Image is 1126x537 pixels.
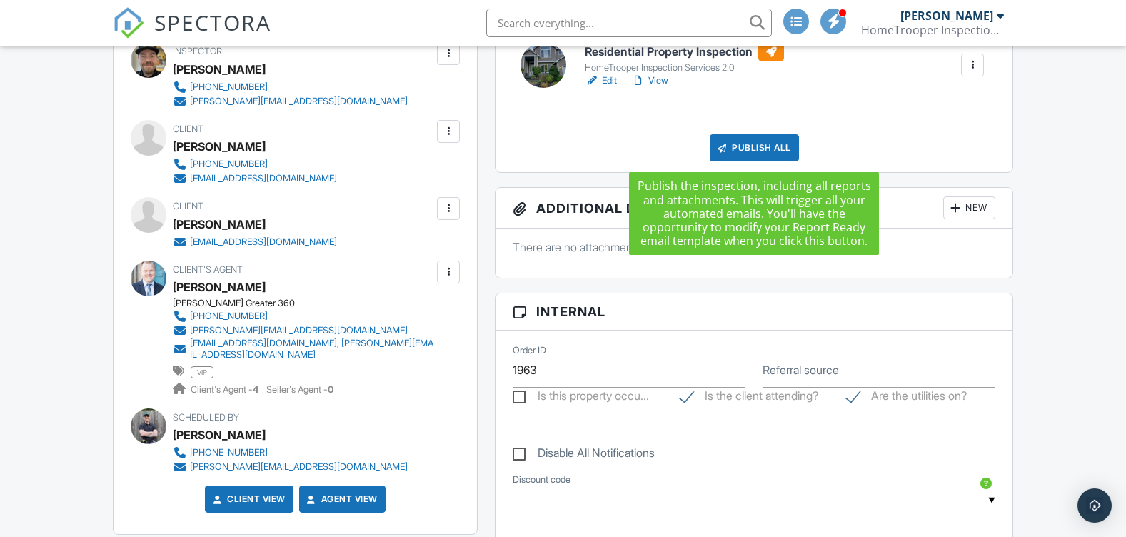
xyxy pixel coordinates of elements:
div: [PERSON_NAME][EMAIL_ADDRESS][DOMAIN_NAME] [190,461,408,473]
div: [PERSON_NAME] Greater 360 [173,298,446,309]
div: [PERSON_NAME][EMAIL_ADDRESS][DOMAIN_NAME] [190,325,408,336]
div: [PERSON_NAME] [173,136,266,157]
div: [PHONE_NUMBER] [190,447,268,458]
span: Client [173,201,203,211]
div: [EMAIL_ADDRESS][DOMAIN_NAME] [190,236,337,248]
a: SPECTORA [113,19,271,49]
a: [PERSON_NAME] [173,276,266,298]
a: [EMAIL_ADDRESS][DOMAIN_NAME], [PERSON_NAME][EMAIL_ADDRESS][DOMAIN_NAME] [173,338,434,361]
a: Residential Property Inspection HomeTrooper Inspection Services 2.0 [585,43,784,74]
a: [EMAIL_ADDRESS][DOMAIN_NAME] [173,235,337,249]
span: SPECTORA [154,7,271,37]
label: Is the client attending? [680,389,818,407]
span: Client [173,124,203,134]
img: The Best Home Inspection Software - Spectora [113,7,144,39]
div: [PERSON_NAME] [173,59,266,80]
span: Client's Agent - [191,384,261,395]
div: HomeTrooper Inspection Services [861,23,1004,37]
a: [PHONE_NUMBER] [173,80,408,94]
div: [PERSON_NAME] [173,424,266,446]
div: [PERSON_NAME] [900,9,993,23]
div: Publish All [710,134,799,161]
label: Order ID [513,344,546,357]
div: [PHONE_NUMBER] [190,81,268,93]
a: Edit [585,74,617,88]
strong: 0 [328,384,333,395]
div: [PHONE_NUMBER] [190,159,268,170]
div: New [943,196,995,219]
label: Is this property occupied? [513,389,649,407]
label: Disable All Notifications [513,446,655,464]
a: Client View [210,492,286,506]
a: [EMAIL_ADDRESS][DOMAIN_NAME] [173,171,337,186]
label: Are the utilities on? [846,389,967,407]
label: Referral source [763,362,839,378]
p: There are no attachments to this inspection. [513,239,995,255]
a: [PHONE_NUMBER] [173,309,434,323]
span: Client's Agent [173,264,243,275]
div: [PERSON_NAME][EMAIL_ADDRESS][DOMAIN_NAME] [190,96,408,107]
h3: Additional Documents [496,188,1012,229]
span: vip [191,366,213,378]
div: [EMAIL_ADDRESS][DOMAIN_NAME], [PERSON_NAME][EMAIL_ADDRESS][DOMAIN_NAME] [190,338,434,361]
div: [EMAIL_ADDRESS][DOMAIN_NAME] [190,173,337,184]
h6: Residential Property Inspection [585,43,784,61]
a: Agent View [304,492,378,506]
div: [PHONE_NUMBER] [190,311,268,322]
a: [PERSON_NAME][EMAIL_ADDRESS][DOMAIN_NAME] [173,323,434,338]
a: View [631,74,668,88]
a: [PERSON_NAME][EMAIL_ADDRESS][DOMAIN_NAME] [173,460,408,474]
strong: 4 [253,384,258,395]
div: HomeTrooper Inspection Services 2.0 [585,62,784,74]
a: [PHONE_NUMBER] [173,157,337,171]
div: [PERSON_NAME] [173,214,266,235]
a: [PHONE_NUMBER] [173,446,408,460]
input: Search everything... [486,9,772,37]
h3: Internal [496,293,1012,331]
span: Seller's Agent - [266,384,333,395]
div: Open Intercom Messenger [1077,488,1112,523]
label: Discount code [513,473,570,486]
a: [PERSON_NAME][EMAIL_ADDRESS][DOMAIN_NAME] [173,94,408,109]
span: Scheduled By [173,412,239,423]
